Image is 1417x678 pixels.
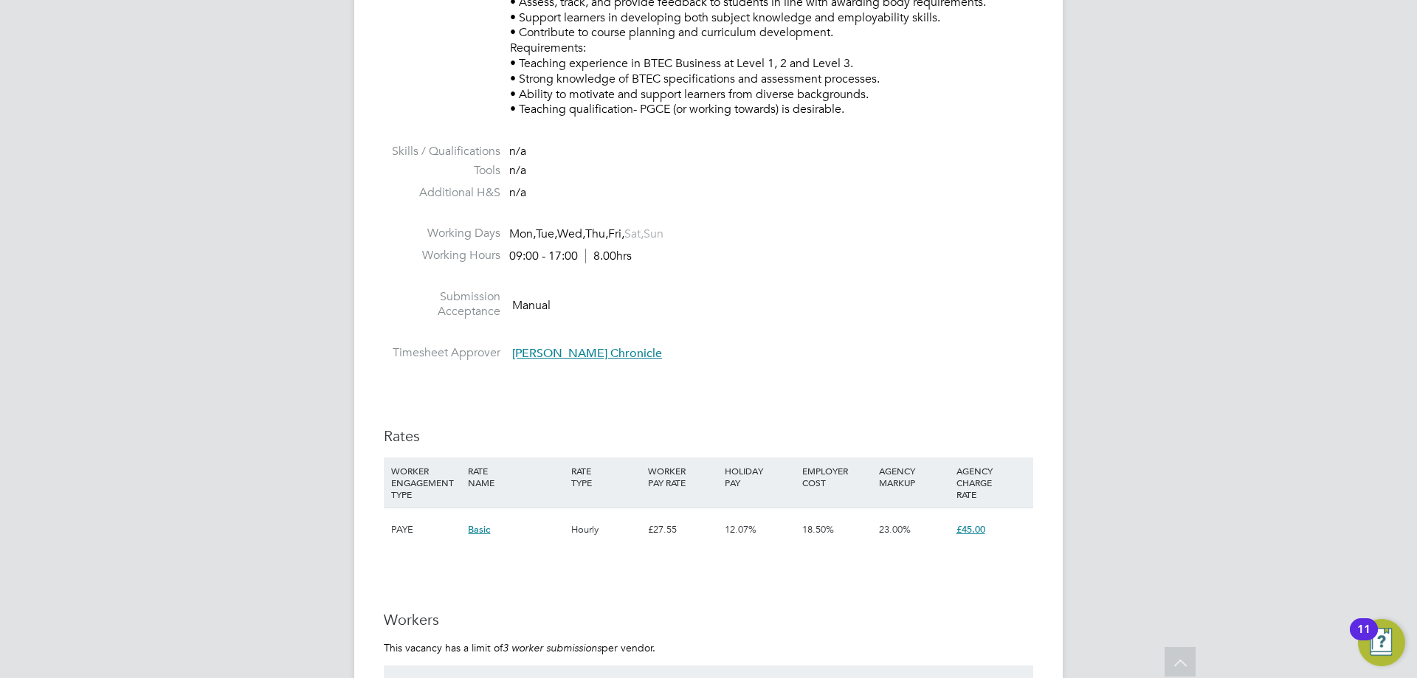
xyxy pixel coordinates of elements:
div: WORKER PAY RATE [644,457,721,496]
span: Wed, [557,226,585,241]
em: 3 worker submissions [503,641,601,654]
button: Open Resource Center, 11 new notifications [1358,619,1405,666]
label: Tools [384,163,500,179]
div: RATE TYPE [568,457,644,496]
span: 23.00% [879,523,911,536]
span: Mon, [509,226,536,241]
h3: Workers [384,610,1033,629]
span: Sun [644,226,663,241]
span: Thu, [585,226,608,241]
label: Submission Acceptance [384,289,500,320]
span: [PERSON_NAME] Chronicle [512,346,662,361]
div: HOLIDAY PAY [721,457,798,496]
span: £45.00 [956,523,985,536]
div: WORKER ENGAGEMENT TYPE [387,457,464,508]
div: RATE NAME [464,457,567,496]
span: Basic [468,523,490,536]
p: This vacancy has a limit of per vendor. [384,641,1033,654]
span: Fri, [608,226,624,241]
div: 09:00 - 17:00 [509,249,632,264]
span: Manual [512,297,551,312]
div: Hourly [568,508,644,551]
label: Timesheet Approver [384,345,500,361]
h3: Rates [384,426,1033,446]
span: Tue, [536,226,557,241]
div: 11 [1357,629,1371,648]
span: 8.00hrs [585,249,632,263]
div: PAYE [387,508,464,551]
label: Working Days [384,226,500,241]
div: AGENCY MARKUP [875,457,952,496]
label: Skills / Qualifications [384,144,500,159]
div: AGENCY CHARGE RATE [953,457,1030,508]
span: Sat, [624,226,644,241]
span: 18.50% [802,523,834,536]
label: Additional H&S [384,185,500,201]
span: n/a [509,185,526,200]
div: EMPLOYER COST [799,457,875,496]
label: Working Hours [384,248,500,263]
span: 12.07% [725,523,756,536]
div: £27.55 [644,508,721,551]
span: n/a [509,163,526,178]
span: n/a [509,144,526,159]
